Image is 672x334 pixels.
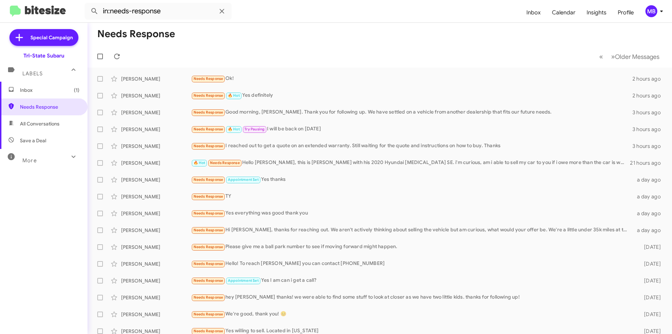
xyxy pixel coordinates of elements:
a: Inbox [521,2,546,23]
div: Yes I am can i get a call? [191,277,633,285]
span: Save a Deal [20,137,46,144]
span: Needs Response [20,103,79,110]
div: I will be back on [DATE] [191,125,632,133]
div: [DATE] [633,244,666,251]
span: Try Pausing [244,127,265,131]
div: [PERSON_NAME] [121,227,191,234]
nav: Page navigation example [595,49,664,64]
div: 3 hours ago [632,126,666,133]
div: 2 hours ago [632,92,666,99]
span: Inbox [20,87,79,94]
a: Calendar [546,2,581,23]
div: Hello [PERSON_NAME], this is [PERSON_NAME] with his 2020 Hyundai [MEDICAL_DATA] SE. i'm curious, ... [191,159,630,167]
span: 🔥 Hot [228,93,240,98]
div: Hello! To reach [PERSON_NAME] you can contact [PHONE_NUMBER] [191,260,633,268]
span: Special Campaign [30,34,73,41]
div: [PERSON_NAME] [121,92,191,99]
div: Tri-State Subaru [23,52,64,59]
span: Needs Response [194,194,223,199]
div: Good morning, [PERSON_NAME]. Thank you for following up. We have settled on a vehicle from anothe... [191,108,632,116]
div: [PERSON_NAME] [121,277,191,284]
span: Needs Response [194,278,223,283]
span: Needs Response [194,312,223,316]
span: Needs Response [210,161,240,165]
span: Needs Response [194,144,223,148]
div: [PERSON_NAME] [121,159,191,166]
span: Needs Response [194,177,223,182]
div: [PERSON_NAME] [121,260,191,267]
div: [PERSON_NAME] [121,311,191,318]
div: [PERSON_NAME] [121,143,191,150]
div: Yes everything was good thank you [191,209,633,217]
span: 🔥 Hot [194,161,205,165]
span: Needs Response [194,93,223,98]
span: 🔥 Hot [228,127,240,131]
div: [PERSON_NAME] [121,193,191,200]
button: Next [607,49,664,64]
span: Needs Response [194,261,223,266]
div: a day ago [633,176,666,183]
div: I reached out to get a quote on an extended warranty. Still waiting for the quote and instruction... [191,142,632,150]
div: a day ago [633,193,666,200]
div: 3 hours ago [632,143,666,150]
span: (1) [74,87,79,94]
div: [PERSON_NAME] [121,176,191,183]
div: Yes thanks [191,176,633,184]
span: Needs Response [194,110,223,115]
div: [DATE] [633,277,666,284]
div: 3 hours ago [632,109,666,116]
div: [PERSON_NAME] [121,109,191,116]
span: Older Messages [615,53,659,61]
span: Needs Response [194,127,223,131]
span: All Conversations [20,120,59,127]
div: Yes definitely [191,91,632,100]
div: [DATE] [633,294,666,301]
div: TY [191,192,633,200]
div: Ok! [191,75,632,83]
div: a day ago [633,227,666,234]
div: We're good, thank you! 😊 [191,310,633,318]
div: [DATE] [633,260,666,267]
span: « [599,52,603,61]
a: Profile [612,2,639,23]
span: More [22,157,37,164]
span: Needs Response [194,329,223,333]
a: Insights [581,2,612,23]
div: a day ago [633,210,666,217]
div: [PERSON_NAME] [121,294,191,301]
div: [PERSON_NAME] [121,244,191,251]
a: Special Campaign [9,29,78,46]
span: Appointment Set [228,278,259,283]
span: Needs Response [194,211,223,216]
div: MB [645,5,657,17]
button: MB [639,5,664,17]
span: Needs Response [194,245,223,249]
div: [PERSON_NAME] [121,210,191,217]
button: Previous [595,49,607,64]
h1: Needs Response [97,28,175,40]
input: Search [85,3,232,20]
div: [PERSON_NAME] [121,126,191,133]
div: Please give me a ball park number to see if moving forward might happen. [191,243,633,251]
span: Needs Response [194,295,223,300]
span: Needs Response [194,76,223,81]
div: 2 hours ago [632,75,666,82]
span: » [611,52,615,61]
div: hey [PERSON_NAME] thanks! we were able to find some stuff to look at closer as we have two little... [191,293,633,301]
div: Hi [PERSON_NAME], thanks for reaching out. We aren't actively thinking about selling the vehicle ... [191,226,633,234]
span: Appointment Set [228,177,259,182]
div: [DATE] [633,311,666,318]
div: 21 hours ago [630,159,666,166]
span: Needs Response [194,228,223,232]
span: Labels [22,70,43,77]
div: [PERSON_NAME] [121,75,191,82]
